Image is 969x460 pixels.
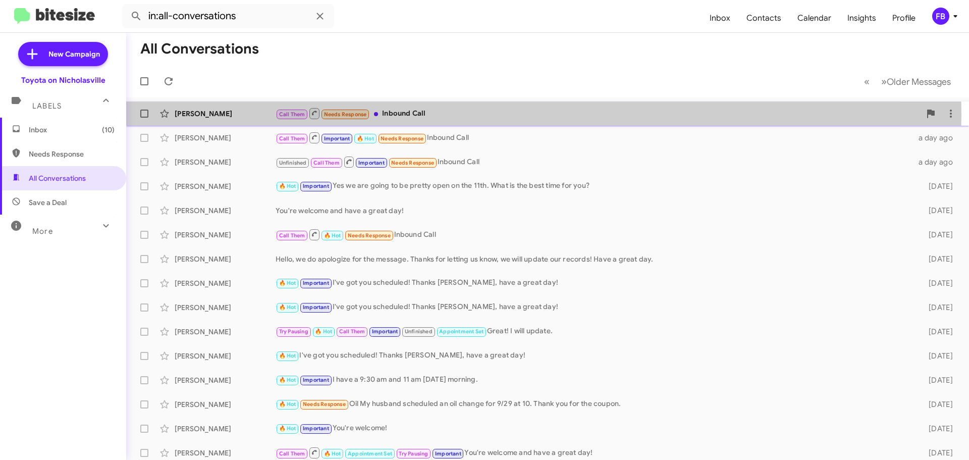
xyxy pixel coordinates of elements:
div: [PERSON_NAME] [175,351,276,361]
span: Call Them [279,232,305,239]
div: Inbound Call [276,131,912,144]
span: 🔥 Hot [315,328,332,335]
span: Call Them [279,450,305,457]
span: Important [303,304,329,311]
span: All Conversations [29,173,86,183]
h1: All Conversations [140,41,259,57]
div: [DATE] [912,181,961,191]
span: 🔥 Hot [279,401,296,407]
span: Needs Response [29,149,115,159]
div: [PERSON_NAME] [175,327,276,337]
span: Appointment Set [348,450,392,457]
span: Labels [32,101,62,111]
div: I've got you scheduled! Thanks [PERSON_NAME], have a great day! [276,277,912,289]
div: [PERSON_NAME] [175,399,276,410]
div: I have a 9:30 am and 11 am [DATE] morning. [276,374,912,386]
div: [PERSON_NAME] [175,181,276,191]
div: [PERSON_NAME] [175,424,276,434]
div: [PERSON_NAME] [175,254,276,264]
button: FB [924,8,958,25]
div: a day ago [912,133,961,143]
div: [DATE] [912,399,961,410]
a: Contacts [738,4,789,33]
div: I've got you scheduled! Thanks [PERSON_NAME], have a great day! [276,350,912,362]
span: Needs Response [324,111,367,118]
span: 🔥 Hot [279,183,296,189]
div: [DATE] [912,302,961,313]
div: a day ago [912,157,961,167]
a: New Campaign [18,42,108,66]
div: [PERSON_NAME] [175,206,276,216]
span: Needs Response [381,135,423,142]
div: [PERSON_NAME] [175,230,276,240]
div: Yes we are going to be pretty open on the 11th. What is the best time for you? [276,180,912,192]
div: [DATE] [912,278,961,288]
span: (10) [102,125,115,135]
a: Calendar [789,4,839,33]
span: 🔥 Hot [279,377,296,383]
span: Needs Response [303,401,346,407]
span: New Campaign [48,49,100,59]
span: 🔥 Hot [279,425,296,432]
span: 🔥 Hot [324,232,341,239]
div: Inbound Call [276,228,912,241]
span: Try Pausing [399,450,428,457]
span: Needs Response [348,232,391,239]
span: Important [303,183,329,189]
div: Oil My husband scheduled an oil change for 9/29 at 10. Thank you for the coupon. [276,398,912,410]
span: Unfinished [405,328,433,335]
span: 🔥 Hot [357,135,374,142]
a: Profile [884,4,924,33]
a: Insights [839,4,884,33]
input: Search [122,4,334,28]
span: Important [303,425,329,432]
span: Unfinished [279,160,307,166]
span: Inbox [29,125,115,135]
div: [DATE] [912,327,961,337]
button: Previous [858,71,876,92]
a: Inbox [702,4,738,33]
div: [PERSON_NAME] [175,278,276,288]
span: 🔥 Hot [324,450,341,457]
div: You're welcome and have a great day! [276,446,912,459]
div: [PERSON_NAME] [175,448,276,458]
span: Call Them [339,328,365,335]
span: Important [324,135,350,142]
div: [DATE] [912,230,961,240]
div: [DATE] [912,254,961,264]
span: Call Them [279,111,305,118]
span: » [881,75,887,88]
div: Great! I will update. [276,326,912,337]
div: [PERSON_NAME] [175,133,276,143]
span: More [32,227,53,236]
span: Appointment Set [439,328,483,335]
div: Inbound Call [276,107,921,120]
div: [PERSON_NAME] [175,375,276,385]
div: [PERSON_NAME] [175,157,276,167]
div: You're welcome and have a great day! [276,206,912,216]
div: I've got you scheduled! Thanks [PERSON_NAME], have a great day! [276,301,912,313]
span: Important [372,328,398,335]
span: 🔥 Hot [279,304,296,311]
span: Call Them [313,160,340,166]
div: [DATE] [912,448,961,458]
span: Important [358,160,385,166]
div: [DATE] [912,424,961,434]
span: 🔥 Hot [279,280,296,286]
button: Next [875,71,957,92]
span: Try Pausing [279,328,308,335]
nav: Page navigation example [858,71,957,92]
div: [DATE] [912,206,961,216]
div: FB [932,8,949,25]
span: Call Them [279,135,305,142]
div: [DATE] [912,375,961,385]
div: [PERSON_NAME] [175,109,276,119]
span: Save a Deal [29,197,67,208]
span: Important [303,377,329,383]
div: Inbound Call [276,156,912,168]
div: [PERSON_NAME] [175,302,276,313]
div: Hello, we do apologize for the message. Thanks for letting us know, we will update our records! H... [276,254,912,264]
span: Important [303,280,329,286]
